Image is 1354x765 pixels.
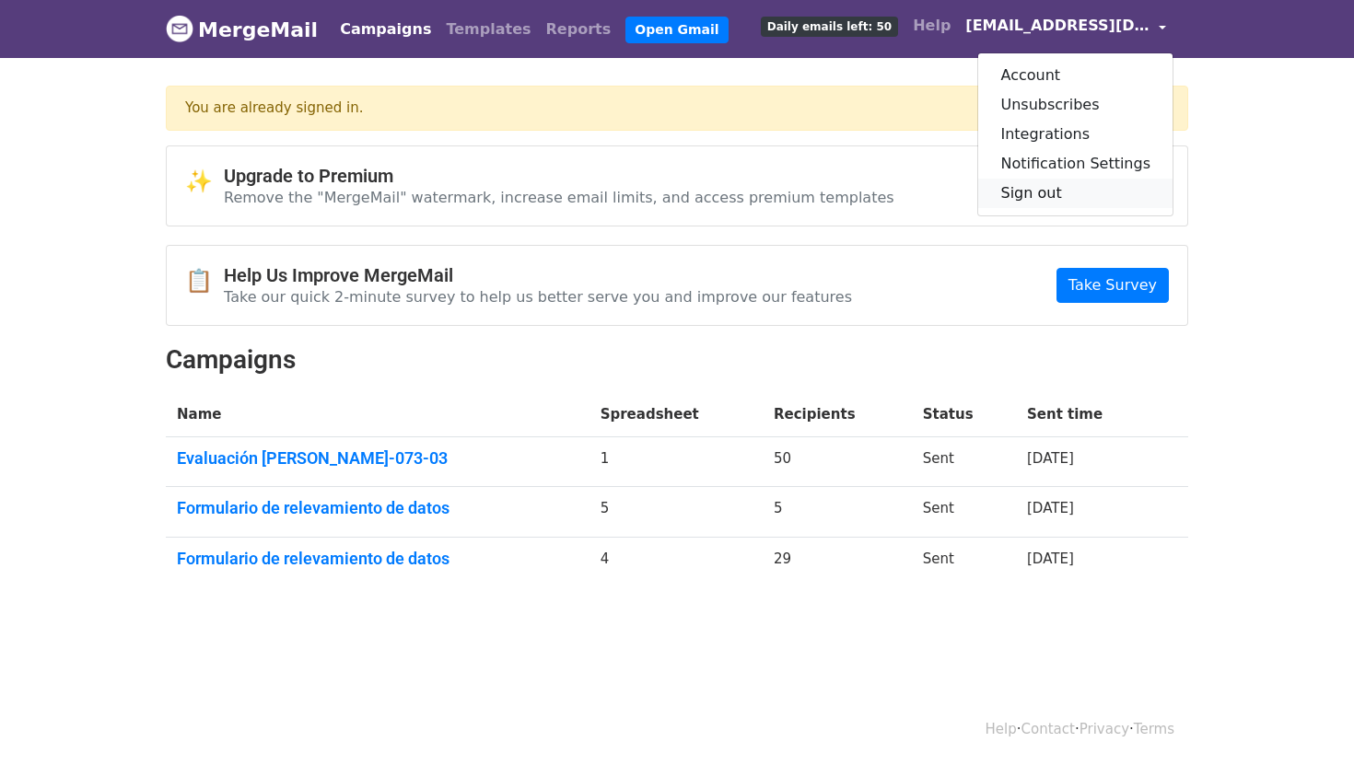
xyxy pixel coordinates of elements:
[166,10,318,49] a: MergeMail
[986,721,1017,737] a: Help
[965,15,1150,37] span: [EMAIL_ADDRESS][DOMAIN_NAME]
[1262,677,1354,765] div: Widget de chat
[1027,500,1074,516] a: [DATE]
[1016,393,1157,436] th: Sent time
[1027,450,1074,467] a: [DATE]
[912,537,1016,586] td: Sent
[1134,721,1174,737] a: Terms
[1056,268,1169,303] a: Take Survey
[763,393,912,436] th: Recipients
[761,17,898,37] span: Daily emails left: 50
[912,487,1016,538] td: Sent
[333,11,438,48] a: Campaigns
[185,168,224,195] span: ✨
[978,90,1173,120] a: Unsubscribes
[1027,551,1074,567] a: [DATE]
[1080,721,1129,737] a: Privacy
[177,448,578,469] a: Evaluación [PERSON_NAME]-073-03
[905,7,958,44] a: Help
[958,7,1173,51] a: [EMAIL_ADDRESS][DOMAIN_NAME]
[185,268,224,295] span: 📋
[589,393,763,436] th: Spreadsheet
[1262,677,1354,765] iframe: Chat Widget
[177,549,578,569] a: Formulario de relevamiento de datos
[177,498,578,518] a: Formulario de relevamiento de datos
[978,120,1173,149] a: Integrations
[1021,721,1075,737] a: Contact
[539,11,619,48] a: Reports
[166,393,589,436] th: Name
[438,11,538,48] a: Templates
[977,52,1173,216] div: [EMAIL_ADDRESS][DOMAIN_NAME]
[912,436,1016,487] td: Sent
[978,149,1173,179] a: Notification Settings
[978,179,1173,208] a: Sign out
[763,436,912,487] td: 50
[185,98,1150,119] div: You are already signed in.
[166,15,193,42] img: MergeMail logo
[224,188,894,207] p: Remove the "MergeMail" watermark, increase email limits, and access premium templates
[224,287,852,307] p: Take our quick 2-minute survey to help us better serve you and improve our features
[589,436,763,487] td: 1
[166,344,1188,376] h2: Campaigns
[625,17,728,43] a: Open Gmail
[224,165,894,187] h4: Upgrade to Premium
[753,7,905,44] a: Daily emails left: 50
[589,487,763,538] td: 5
[589,537,763,586] td: 4
[763,537,912,586] td: 29
[912,393,1016,436] th: Status
[763,487,912,538] td: 5
[224,264,852,286] h4: Help Us Improve MergeMail
[978,61,1173,90] a: Account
